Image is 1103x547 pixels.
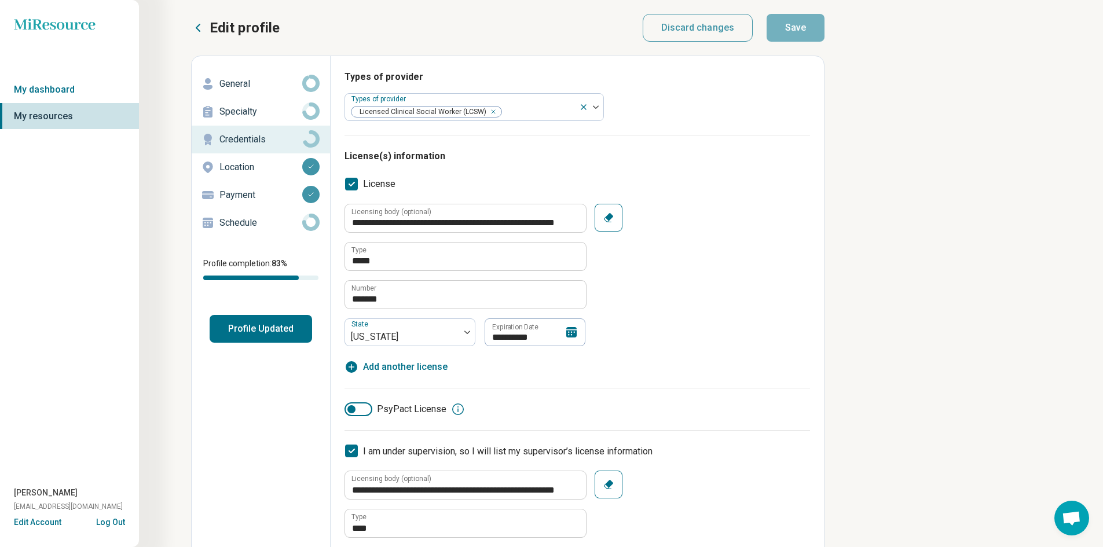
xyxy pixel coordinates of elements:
div: Profile completion: [192,251,330,287]
div: Open chat [1054,501,1089,535]
h3: License(s) information [345,149,810,163]
label: Number [351,285,376,292]
label: PsyPact License [345,402,446,416]
a: General [192,70,330,98]
input: credential.supervisorLicense.0.name [345,509,586,537]
h3: Types of provider [345,70,810,84]
button: Discard changes [643,14,753,42]
p: Location [219,160,302,174]
p: General [219,77,302,91]
span: 83 % [272,259,287,268]
span: License [363,177,395,191]
label: Types of provider [351,95,408,103]
a: Schedule [192,209,330,237]
input: credential.licenses.0.name [345,243,586,270]
button: Add another license [345,360,448,374]
button: Edit profile [191,19,280,37]
label: Type [351,513,367,520]
p: Payment [219,188,302,202]
p: Edit profile [210,19,280,37]
a: Location [192,153,330,181]
button: Log Out [96,516,125,526]
span: [EMAIL_ADDRESS][DOMAIN_NAME] [14,501,123,512]
button: Save [767,14,824,42]
div: Profile completion [203,276,318,280]
a: Credentials [192,126,330,153]
p: Credentials [219,133,302,146]
label: Type [351,247,367,254]
label: Licensing body (optional) [351,208,431,215]
button: Profile Updated [210,315,312,343]
label: State [351,320,371,328]
a: Payment [192,181,330,209]
p: Schedule [219,216,302,230]
span: [PERSON_NAME] [14,487,78,499]
span: I am under supervision, so I will list my supervisor’s license information [363,446,653,457]
span: Licensed Clinical Social Worker (LCSW) [351,107,490,118]
span: Add another license [363,360,448,374]
label: Licensing body (optional) [351,475,431,482]
a: Specialty [192,98,330,126]
p: Specialty [219,105,302,119]
button: Edit Account [14,516,61,528]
